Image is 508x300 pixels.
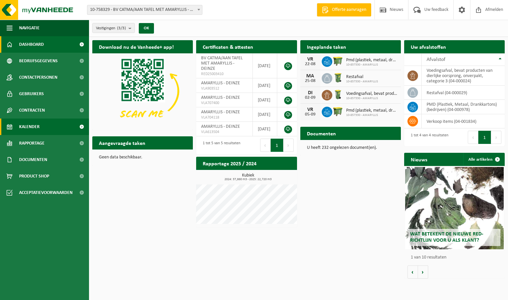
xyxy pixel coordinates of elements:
[407,265,418,279] button: Vorige
[304,107,317,112] div: VR
[304,73,317,79] div: MA
[92,40,180,53] h2: Download nu de Vanheede+ app!
[491,131,501,144] button: Next
[19,135,45,151] span: Rapportage
[87,5,202,14] span: 10-758329 - BV CATMA/AAN TAFEL MET AMARYLLIS - DEINZE
[196,157,263,170] h2: Rapportage 2025 / 2024
[139,23,154,34] button: OK
[418,265,428,279] button: Volgende
[346,63,398,67] span: 10-857330 - AMARYLLIS
[19,119,40,135] span: Kalender
[404,153,434,166] h2: Nieuws
[196,40,260,53] h2: Certificaten & attesten
[407,130,448,145] div: 1 tot 4 van 4 resultaten
[199,138,240,152] div: 1 tot 5 van 5 resultaten
[404,40,453,53] h2: Uw afvalstoffen
[19,53,58,69] span: Bedrijfsgegevens
[253,122,278,136] td: [DATE]
[346,74,378,80] span: Restafval
[332,89,344,100] img: WB-0140-HPE-GN-50
[199,173,297,181] h3: Kubiek
[19,36,44,53] span: Dashboard
[201,110,240,115] span: AMARYLLIS - DEINZE
[346,96,398,100] span: 10-857330 - AMARYLLIS
[405,167,504,249] a: Wat betekent de nieuwe RED-richtlijn voor u als klant?
[346,113,398,117] span: 10-857330 - AMARYLLIS
[330,7,368,13] span: Offerte aanvragen
[201,129,247,135] span: VLA613504
[19,86,44,102] span: Gebruikers
[478,131,491,144] button: 1
[427,57,445,62] span: Afvalstof
[332,55,344,67] img: WB-1100-HPE-GN-50
[422,66,505,86] td: voedingsafval, bevat producten van dierlijke oorsprong, onverpakt, categorie 3 (04-000024)
[201,124,240,129] span: AMARYLLIS - DEINZE
[346,80,378,84] span: 10-857330 - AMARYLLIS
[201,86,247,91] span: VLA903512
[201,115,247,120] span: VLA704118
[463,153,504,166] a: Alle artikelen
[468,131,478,144] button: Previous
[92,53,193,129] img: Download de VHEPlus App
[304,112,317,117] div: 05-09
[304,57,317,62] div: VR
[346,91,398,96] span: Voedingsafval, bevat producten van dierlijke oorsprong, onverpakt, categorie 3
[284,139,294,152] button: Next
[317,3,371,16] a: Offerte aanvragen
[99,155,186,160] p: Geen data beschikbaar.
[271,139,284,152] button: 1
[332,72,344,83] img: WB-0240-HPE-GN-50
[19,69,57,86] span: Contactpersonen
[253,107,278,122] td: [DATE]
[300,127,343,140] h2: Documenten
[253,53,278,78] td: [DATE]
[346,108,398,113] span: Pmd (plastiek, metaal, drankkartons) (bedrijven)
[307,146,394,150] p: U heeft 232 ongelezen document(en).
[253,93,278,107] td: [DATE]
[201,71,247,77] span: RED25003410
[19,168,49,184] span: Product Shop
[19,102,45,119] span: Contracten
[253,78,278,93] td: [DATE]
[201,95,240,100] span: AMARYLLIS - DEINZE
[300,40,353,53] h2: Ingeplande taken
[304,90,317,95] div: DI
[19,20,40,36] span: Navigatie
[411,255,501,260] p: 1 van 10 resultaten
[422,114,505,128] td: verkoop items (04-001834)
[19,151,47,168] span: Documenten
[92,23,135,33] button: Vestigingen(3/3)
[304,79,317,83] div: 25-08
[422,86,505,100] td: restafval (04-000029)
[19,184,73,201] span: Acceptatievoorwaarden
[201,81,240,86] span: AMARYLLIS - DEINZE
[96,23,126,33] span: Vestigingen
[304,95,317,100] div: 02-09
[201,100,247,106] span: VLA707400
[346,58,398,63] span: Pmd (plastiek, metaal, drankkartons) (bedrijven)
[422,100,505,114] td: PMD (Plastiek, Metaal, Drankkartons) (bedrijven) (04-000978)
[260,139,271,152] button: Previous
[248,170,296,183] a: Bekijk rapportage
[304,62,317,67] div: 22-08
[332,106,344,117] img: WB-1100-HPE-GN-50
[117,26,126,30] count: (3/3)
[92,136,152,149] h2: Aangevraagde taken
[201,56,243,71] span: BV CATMA/AAN TAFEL MET AMARYLLIS - DEINZE
[199,178,297,181] span: 2024: 37,860 m3 - 2025: 22,720 m3
[410,232,483,243] span: Wat betekent de nieuwe RED-richtlijn voor u als klant?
